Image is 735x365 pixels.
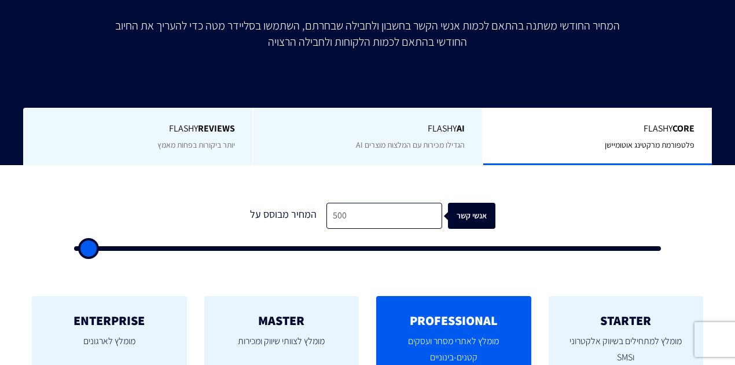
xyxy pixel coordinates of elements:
[455,203,503,229] div: אנשי קשר
[222,313,342,327] h2: MASTER
[157,140,235,150] span: יותר ביקורות בפחות מאמץ
[271,122,465,136] span: Flashy
[49,313,170,327] h2: ENTERPRISE
[41,122,235,136] span: Flashy
[672,122,694,134] b: Core
[566,313,686,327] h2: STARTER
[394,313,514,327] h2: PROFESSIONAL
[107,17,628,50] p: המחיר החודשי משתנה בהתאם לכמות אנשי הקשר בחשבון ולחבילה שבחרתם, השתמשו בסליידר מטה כדי להעריך את ...
[501,122,694,136] span: Flashy
[457,122,465,134] b: AI
[605,140,694,150] span: פלטפורמת מרקטינג אוטומיישן
[240,203,326,229] div: המחיר מבוסס על
[356,140,465,150] span: הגדילו מכירות עם המלצות מוצרים AI
[198,122,235,134] b: REVIEWS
